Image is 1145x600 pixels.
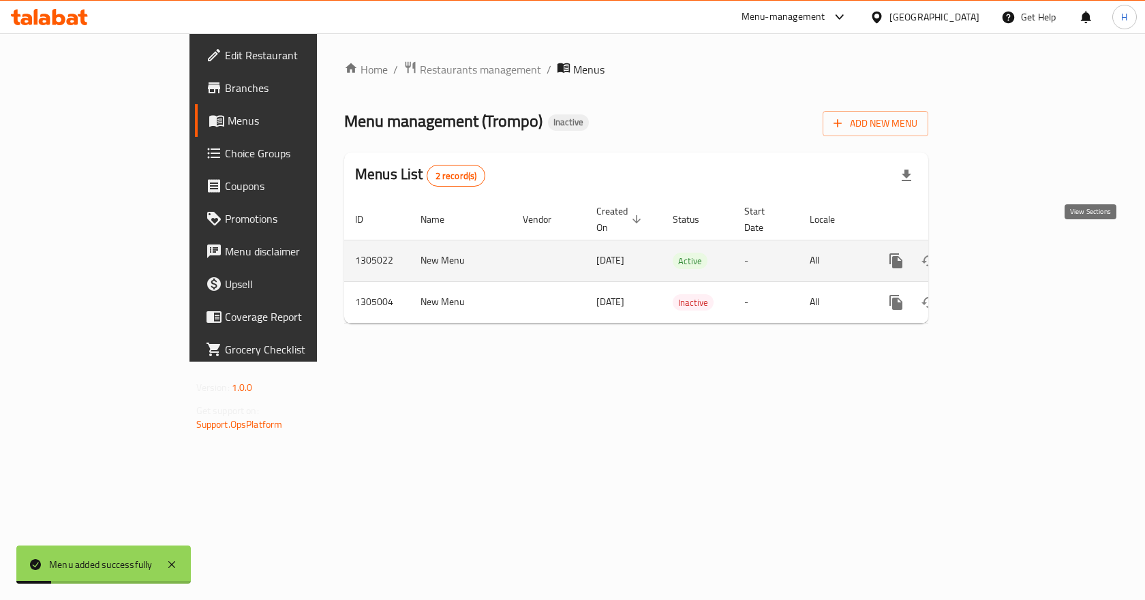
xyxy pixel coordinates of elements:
span: Start Date [744,203,782,236]
span: Locale [810,211,853,227]
a: Restaurants management [403,61,541,78]
a: Promotions [195,202,381,235]
span: Get support on: [196,402,259,420]
span: H [1121,10,1127,25]
a: Menus [195,104,381,137]
span: Coupons [225,178,370,194]
a: Edit Restaurant [195,39,381,72]
span: Menus [573,61,605,78]
div: [GEOGRAPHIC_DATA] [889,10,979,25]
div: Menu added successfully [49,557,153,572]
li: / [547,61,551,78]
div: Inactive [548,114,589,131]
span: Menus [228,112,370,129]
span: Inactive [548,116,589,128]
a: Coupons [195,170,381,202]
td: - [733,281,799,323]
span: 2 record(s) [427,170,485,183]
span: 1.0.0 [232,379,253,396]
div: Export file [890,159,923,192]
li: / [393,61,398,78]
span: Vendor [523,211,569,227]
span: Created On [596,203,645,236]
a: Branches [195,72,381,104]
span: Active [673,253,707,269]
th: Actions [869,199,1022,240]
span: Menu management ( Trompo ) [344,106,543,136]
span: [DATE] [596,293,624,311]
div: Total records count [427,165,486,187]
span: Status [673,211,717,227]
table: enhanced table [344,199,1022,323]
span: Restaurants management [420,61,541,78]
h2: Menus List [355,164,485,187]
a: Upsell [195,268,381,300]
div: Inactive [673,294,714,311]
button: more [880,244,913,277]
span: Coverage Report [225,309,370,325]
a: Support.OpsPlatform [196,415,283,433]
span: Upsell [225,276,370,292]
nav: breadcrumb [344,61,928,78]
div: Menu-management [742,9,825,25]
a: Grocery Checklist [195,333,381,366]
button: more [880,286,913,319]
span: Edit Restaurant [225,47,370,63]
span: Grocery Checklist [225,341,370,358]
td: All [799,281,869,323]
td: All [799,240,869,281]
span: Choice Groups [225,145,370,161]
td: New Menu [410,240,512,281]
span: Branches [225,80,370,96]
span: ID [355,211,381,227]
span: Menu disclaimer [225,243,370,259]
span: [DATE] [596,251,624,269]
button: Change Status [913,286,945,319]
span: Add New Menu [834,115,917,132]
button: Add New Menu [823,111,928,136]
span: Version: [196,379,230,396]
a: Coverage Report [195,300,381,333]
span: Name [421,211,462,227]
a: Choice Groups [195,137,381,170]
span: Inactive [673,295,714,311]
td: New Menu [410,281,512,323]
td: - [733,240,799,281]
a: Menu disclaimer [195,235,381,268]
span: Promotions [225,210,370,227]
